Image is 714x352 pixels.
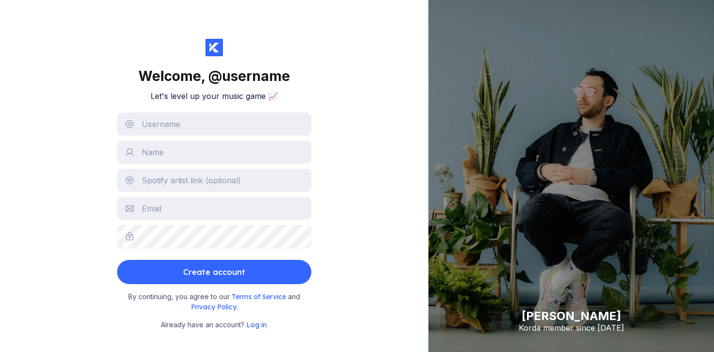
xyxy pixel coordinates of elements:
[117,197,311,220] input: Email
[117,141,311,164] input: Name
[161,320,268,330] small: Already have an account? .
[191,303,237,311] span: Privacy Policy
[117,112,311,136] input: Username
[191,303,237,311] a: Privacy Policy
[138,68,290,84] div: Welcome,
[208,68,222,84] span: @
[222,68,290,84] span: username
[117,169,311,192] input: Spotify artist link (optional)
[246,320,267,329] span: Log in
[232,292,288,301] a: Terms of Service
[122,292,306,312] small: By continuing, you agree to our and .
[183,262,245,282] div: Create account
[117,260,311,284] button: Create account
[246,320,267,329] a: Log in
[151,91,278,101] h2: Let's level up your music game 📈
[519,323,624,333] div: Korda member since [DATE]
[519,309,624,323] div: [PERSON_NAME]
